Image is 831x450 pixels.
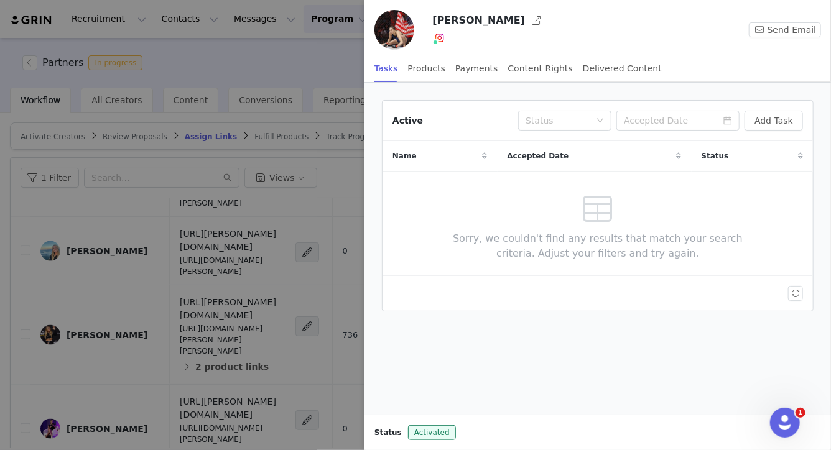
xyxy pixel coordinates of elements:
[434,231,762,261] span: Sorry, we couldn't find any results that match your search criteria. Adjust your filters and try ...
[374,427,402,438] span: Status
[374,10,414,50] img: 8ce47c4c-8043-4636-9041-27dec21839f3.jpg
[770,408,800,438] iframe: Intercom live chat
[745,111,803,131] button: Add Task
[616,111,740,131] input: Accepted Date
[408,425,456,440] span: Activated
[382,100,814,311] article: Active
[723,116,732,125] i: icon: calendar
[526,114,590,127] div: Status
[749,22,821,37] button: Send Email
[702,150,729,162] span: Status
[408,55,445,83] div: Products
[374,55,398,83] div: Tasks
[392,150,417,162] span: Name
[508,55,573,83] div: Content Rights
[435,33,445,43] img: instagram.svg
[392,114,423,127] div: Active
[508,150,569,162] span: Accepted Date
[583,55,662,83] div: Delivered Content
[455,55,498,83] div: Payments
[597,117,604,126] i: icon: down
[432,13,525,28] h3: [PERSON_NAME]
[796,408,805,418] span: 1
